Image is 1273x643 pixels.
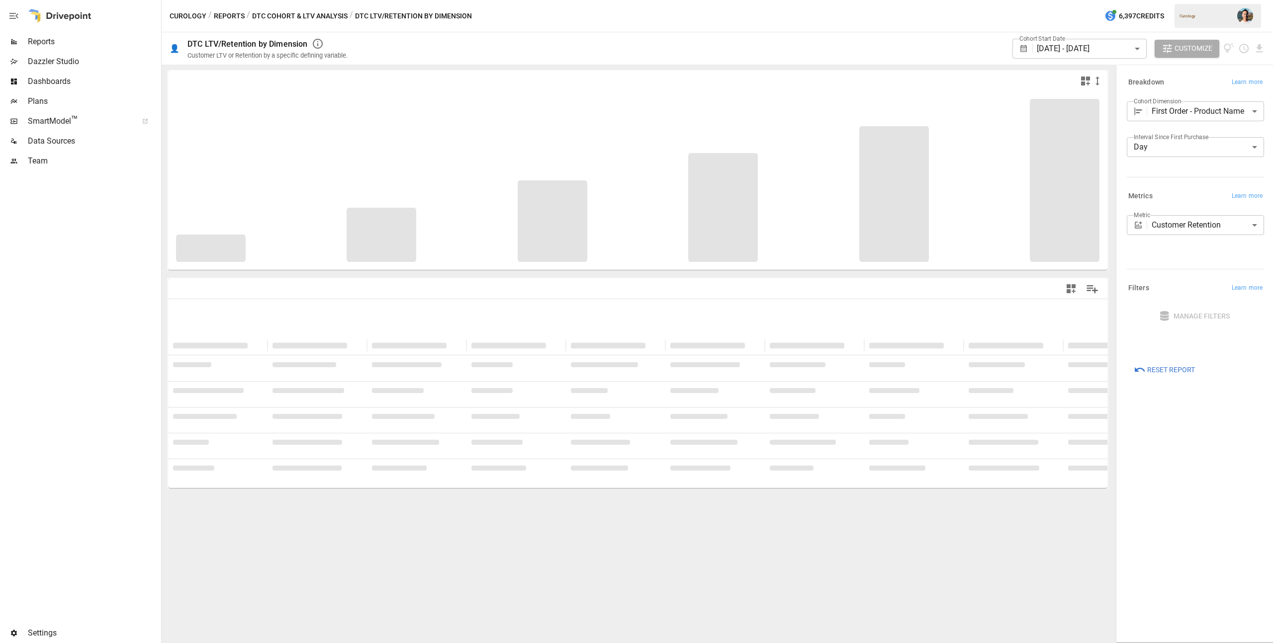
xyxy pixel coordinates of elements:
div: 👤 [170,44,180,53]
div: Day [1127,137,1264,157]
span: Learn more [1232,191,1263,201]
span: Learn more [1232,283,1263,293]
span: ™ [71,114,78,126]
label: Metric [1134,211,1150,219]
span: Dazzler Studio [28,56,159,68]
button: Sort [249,338,263,352]
span: Reports [28,36,159,48]
label: Interval Since First Purchase [1134,133,1208,141]
h6: Breakdown [1128,77,1164,88]
label: Cohort Dimension [1134,97,1181,105]
span: Dashboards [28,76,159,87]
span: Team [28,155,159,167]
span: Customize [1175,42,1212,55]
button: Sort [448,338,461,352]
h6: Filters [1128,283,1149,294]
button: Sort [646,338,660,352]
button: Schedule report [1238,43,1250,54]
button: Sort [845,338,859,352]
div: Customer LTV or Retention by a specific defining variable. [187,52,348,59]
label: Cohort Start Date [1019,34,1065,43]
button: Reset Report [1127,361,1202,379]
div: Curology [1180,14,1231,18]
button: 6,397Credits [1100,7,1168,25]
button: Download report [1254,43,1265,54]
button: View documentation [1223,40,1235,58]
span: Settings [28,627,159,639]
button: Sort [945,338,959,352]
button: Sort [348,338,362,352]
div: / [247,10,250,22]
h6: Metrics [1128,191,1153,202]
button: Customize [1155,40,1219,58]
button: Manage Columns [1081,278,1103,300]
div: / [350,10,353,22]
div: / [208,10,212,22]
div: [DATE] - [DATE] [1037,39,1146,59]
span: Plans [28,95,159,107]
button: Sort [547,338,561,352]
button: Sort [1044,338,1058,352]
button: Reports [214,10,245,22]
button: Curology [170,10,206,22]
span: Reset Report [1147,364,1195,376]
span: SmartModel [28,115,131,127]
span: 6,397 Credits [1119,10,1164,22]
button: DTC Cohort & LTV Analysis [252,10,348,22]
div: First Order - Product Name [1152,101,1264,121]
span: Data Sources [28,135,159,147]
div: DTC LTV/Retention by Dimension [187,39,308,49]
div: Customer Retention [1152,215,1264,235]
span: Learn more [1232,78,1263,87]
button: Sort [746,338,760,352]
